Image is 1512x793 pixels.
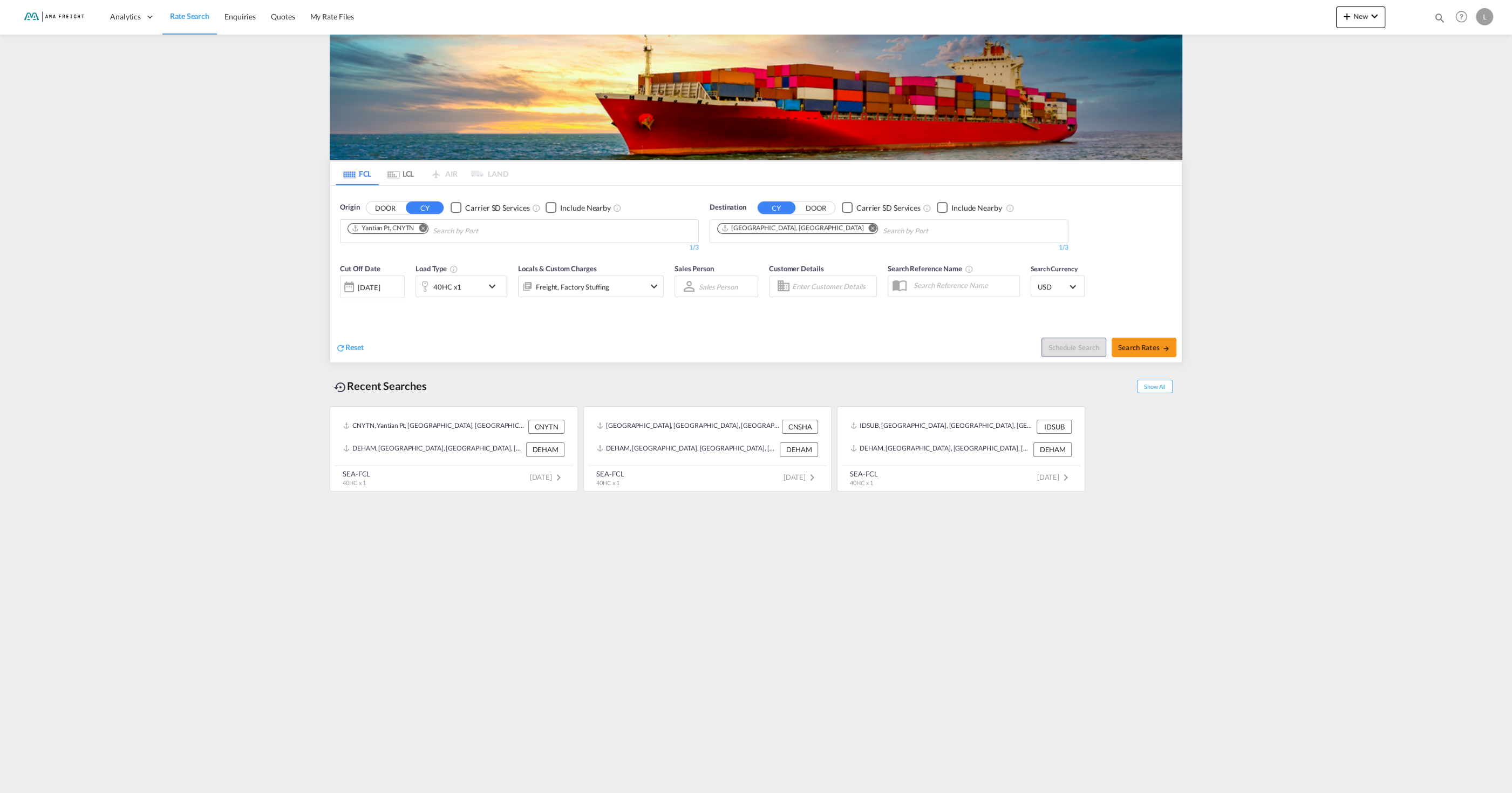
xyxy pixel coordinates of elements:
div: DEHAM, Hamburg, Germany, Western Europe, Europe [850,442,1031,456]
span: New [1340,12,1381,21]
div: Freight Factory Stuffing [536,279,609,294]
span: USD [1038,282,1068,292]
img: LCL+%26+FCL+BACKGROUND.png [330,35,1182,160]
span: Show All [1137,380,1173,393]
span: [DATE] [1037,473,1072,481]
div: L [1476,8,1493,25]
span: Enquiries [224,12,256,21]
div: 1/3 [710,243,1068,252]
div: Carrier SD Services [465,203,529,213]
div: icon-magnify [1434,12,1446,28]
div: DEHAM [526,442,564,456]
span: Locals & Custom Charges [518,264,597,273]
span: Rate Search [170,11,209,21]
span: Quotes [271,12,295,21]
span: Destination [710,202,746,213]
input: Chips input. [433,223,535,240]
div: DEHAM, Hamburg, Germany, Western Europe, Europe [597,442,777,456]
md-select: Sales Person [698,279,739,294]
span: Reset [345,342,364,352]
div: icon-refreshReset [336,342,364,354]
div: Press delete to remove this chip. [351,224,416,233]
span: Help [1452,8,1470,26]
div: [DATE] [340,275,405,298]
img: f843cad07f0a11efa29f0335918cc2fb.png [16,5,89,29]
md-icon: Unchecked: Search for CY (Container Yard) services for all selected carriers.Checked : Search for... [923,204,931,212]
span: [DATE] [784,473,819,481]
div: DEHAM [1033,442,1072,456]
div: SEA-FCL [850,469,877,479]
div: Help [1452,8,1476,27]
md-checkbox: Checkbox No Ink [937,202,1002,213]
span: [DATE] [530,473,565,481]
md-pagination-wrapper: Use the left and right arrow keys to navigate between tabs [336,162,508,185]
md-checkbox: Checkbox No Ink [546,202,611,213]
md-icon: Unchecked: Ignores neighbouring ports when fetching rates.Checked : Includes neighbouring ports w... [1005,204,1014,212]
div: Freight Factory Stuffingicon-chevron-down [518,275,664,297]
md-icon: icon-chevron-down [648,280,660,293]
button: CY [406,201,444,214]
button: DOOR [366,201,404,214]
div: CNYTN, Yantian Pt, China, Greater China & Far East Asia, Asia Pacific [343,420,526,434]
recent-search-card: CNYTN, Yantian Pt, [GEOGRAPHIC_DATA], [GEOGRAPHIC_DATA] & [GEOGRAPHIC_DATA], [GEOGRAPHIC_DATA] CN... [330,406,578,492]
md-chips-wrap: Chips container. Use arrow keys to select chips. [716,220,989,240]
div: SEA-FCL [343,469,370,479]
div: CNYTN [528,420,564,434]
recent-search-card: IDSUB, [GEOGRAPHIC_DATA], [GEOGRAPHIC_DATA], [GEOGRAPHIC_DATA], [GEOGRAPHIC_DATA] IDSUBDEHAM, [GE... [837,406,1085,492]
md-icon: Your search will be saved by the below given name [965,265,973,273]
button: Remove [861,224,877,234]
div: IDSUB [1037,420,1072,434]
div: OriginDOOR CY Checkbox No InkUnchecked: Search for CY (Container Yard) services for all selected ... [330,186,1182,362]
md-icon: icon-chevron-down [1368,10,1381,23]
md-icon: icon-chevron-right [806,471,819,484]
span: Search Currency [1031,265,1078,273]
input: Search Reference Name [908,277,1019,293]
span: Analytics [110,11,141,22]
div: CNSHA, Shanghai, China, Greater China & Far East Asia, Asia Pacific [597,420,779,434]
button: DOOR [797,201,835,214]
span: Customer Details [769,264,823,273]
span: 40HC x 1 [850,479,873,486]
div: 1/3 [340,243,699,252]
md-chips-wrap: Chips container. Use arrow keys to select chips. [346,220,540,240]
md-select: Select Currency: $ USDUnited States Dollar [1037,279,1079,294]
span: Search Rates [1118,343,1170,352]
button: CY [758,201,795,214]
md-checkbox: Checkbox No Ink [842,202,921,213]
div: 40HC x1 [433,279,461,294]
button: Note: By default Schedule search will only considerorigin ports, destination ports and cut off da... [1041,338,1106,357]
md-icon: icon-information-outline [449,265,458,273]
span: Load Type [416,264,458,273]
recent-search-card: [GEOGRAPHIC_DATA], [GEOGRAPHIC_DATA], [GEOGRAPHIC_DATA], [GEOGRAPHIC_DATA] & [GEOGRAPHIC_DATA], [... [583,406,832,492]
div: Carrier SD Services [856,203,921,213]
md-icon: icon-plus 400-fg [1340,10,1353,23]
md-checkbox: Checkbox No Ink [451,202,529,213]
button: Search Ratesicon-arrow-right [1112,338,1176,357]
md-tab-item: LCL [379,162,422,185]
div: Hamburg, DEHAM [721,224,863,233]
md-icon: Unchecked: Ignores neighbouring ports when fetching rates.Checked : Includes neighbouring ports w... [613,204,622,212]
div: DEHAM [780,442,818,456]
button: Remove [412,224,428,234]
div: IDSUB, Surabaya, Indonesia, South East Asia, Asia Pacific [850,420,1034,434]
md-icon: icon-chevron-down [486,280,504,293]
md-icon: icon-backup-restore [334,381,347,394]
div: SEA-FCL [596,469,624,479]
div: Include Nearby [951,203,1002,213]
div: Yantian Pt, CNYTN [351,224,414,233]
div: DEHAM, Hamburg, Germany, Western Europe, Europe [343,442,523,456]
div: Include Nearby [560,203,611,213]
md-icon: Unchecked: Search for CY (Container Yard) services for all selected carriers.Checked : Search for... [532,204,540,212]
md-icon: icon-refresh [336,343,345,353]
span: 40HC x 1 [343,479,366,486]
md-icon: icon-arrow-right [1162,345,1170,352]
div: Recent Searches [330,374,431,398]
div: Press delete to remove this chip. [721,224,866,233]
input: Chips input. [882,223,985,240]
md-icon: icon-magnify [1434,12,1446,24]
span: 40HC x 1 [596,479,619,486]
span: Search Reference Name [888,264,973,273]
md-icon: icon-chevron-right [552,471,565,484]
span: My Rate Files [310,12,355,21]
